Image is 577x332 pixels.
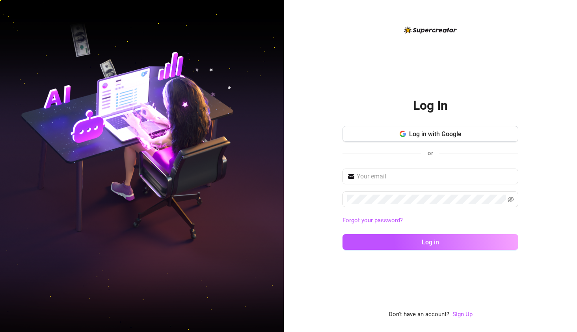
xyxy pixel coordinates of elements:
input: Your email [357,172,514,181]
a: Sign Up [452,311,473,318]
span: Don't have an account? [389,310,449,319]
img: logo-BBDzfeDw.svg [404,26,457,34]
a: Sign Up [452,310,473,319]
span: Log in with Google [409,130,462,138]
button: Log in with Google [342,126,518,142]
a: Forgot your password? [342,217,403,224]
a: Forgot your password? [342,216,518,225]
h2: Log In [413,98,448,114]
span: eye-invisible [508,196,514,203]
span: or [428,150,433,157]
button: Log in [342,234,518,250]
span: Log in [422,238,439,246]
